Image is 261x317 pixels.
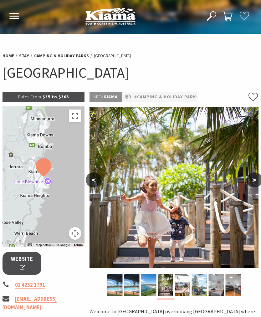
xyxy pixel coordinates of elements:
a: Website [3,252,41,275]
a: Home [3,53,14,59]
button: Map camera controls [69,227,81,240]
img: Google [4,239,25,247]
a: Click to see this area on Google Maps [4,239,25,247]
a: Terms (opens in new tab) [74,243,83,247]
span: Website [10,255,33,272]
a: Camping & Holiday Parks [34,53,89,59]
img: Boardwalk [158,274,173,296]
button: Keyboard shortcuts [28,243,32,247]
a: #Camping & Holiday Parks [134,93,199,100]
img: 3 bedroom cabin [225,274,241,296]
span: Map data ©2025 Google [36,243,70,247]
img: Cabins at Surf Beach Holiday Park [107,274,122,296]
img: Ocean view [141,274,156,296]
img: Outdoor eating area poolside [175,274,190,296]
li: [GEOGRAPHIC_DATA] [94,53,131,59]
img: Surf Beach Pool [124,274,139,296]
span: Rates From: [18,94,43,100]
button: Toggle fullscreen view [69,110,81,122]
p: $35 to $365 [3,92,84,102]
img: Kiama Logo [85,8,136,25]
a: 02 4232 1791 [15,282,45,289]
a: [EMAIL_ADDRESS][DOMAIN_NAME] [3,296,57,311]
img: Main bedroom [208,274,224,296]
h1: [GEOGRAPHIC_DATA] [3,63,258,82]
span: Area [94,94,104,100]
img: Playground [192,274,207,296]
img: Boardwalk [90,107,258,268]
button: < [86,172,101,187]
a: Stay [19,53,29,59]
p: Kiama [90,92,122,102]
